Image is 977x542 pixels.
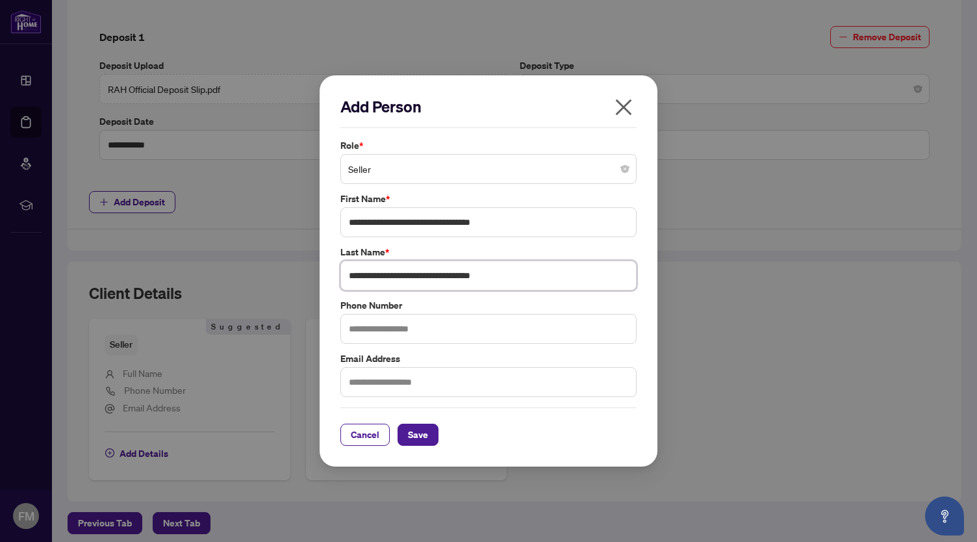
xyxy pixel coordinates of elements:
[613,97,634,118] span: close
[340,192,637,206] label: First Name
[398,424,438,446] button: Save
[340,352,637,366] label: Email Address
[351,424,379,445] span: Cancel
[340,96,637,117] h2: Add Person
[340,245,637,259] label: Last Name
[340,298,637,313] label: Phone Number
[621,165,629,173] span: close-circle
[340,424,390,446] button: Cancel
[408,424,428,445] span: Save
[925,497,964,536] button: Open asap
[340,138,637,153] label: Role
[348,157,629,181] span: Seller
